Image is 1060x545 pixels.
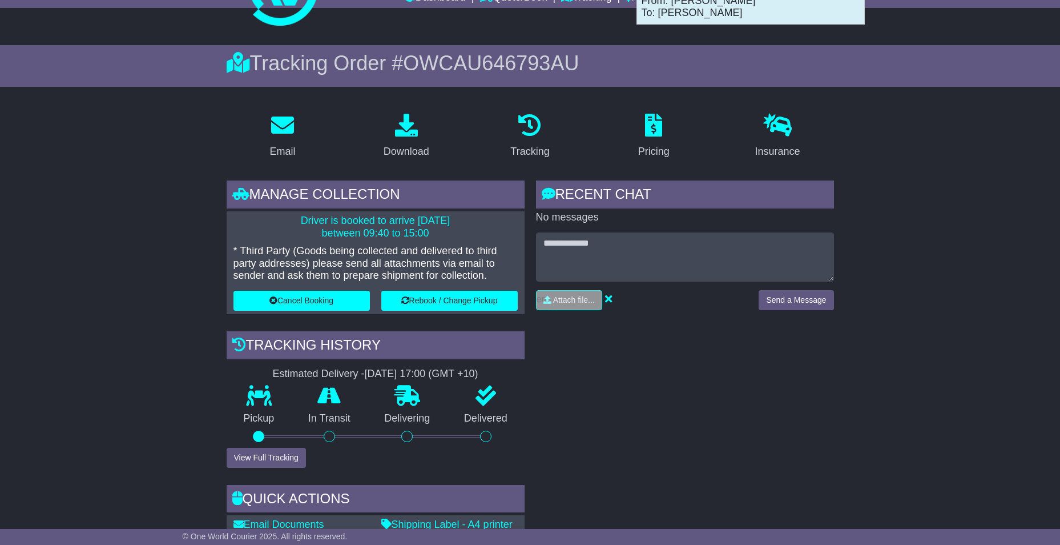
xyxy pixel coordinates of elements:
button: View Full Tracking [227,448,306,468]
span: OWCAU646793AU [403,51,579,75]
div: RECENT CHAT [536,181,834,211]
a: Pricing [631,110,677,163]
div: Download [384,144,429,159]
button: Rebook / Change Pickup [381,291,518,311]
a: Email [262,110,303,163]
div: [DATE] 17:00 (GMT +10) [365,368,478,380]
div: Quick Actions [227,485,525,516]
span: © One World Courier 2025. All rights reserved. [183,532,348,541]
p: In Transit [291,412,368,425]
div: Insurance [755,144,800,159]
p: * Third Party (Goods being collected and delivered to third party addresses) please send all atta... [233,245,518,282]
button: Send a Message [759,290,833,310]
div: Email [269,144,295,159]
p: Pickup [227,412,292,425]
a: Shipping Label - A4 printer [381,519,513,530]
div: Tracking [510,144,549,159]
div: Tracking history [227,331,525,362]
div: Pricing [638,144,670,159]
p: No messages [536,211,834,224]
p: Delivered [447,412,525,425]
a: Download [376,110,437,163]
a: Tracking [503,110,557,163]
button: Cancel Booking [233,291,370,311]
div: Tracking Order # [227,51,834,75]
p: Delivering [368,412,448,425]
a: Insurance [748,110,808,163]
p: Driver is booked to arrive [DATE] between 09:40 to 15:00 [233,215,518,239]
div: Manage collection [227,181,525,211]
a: Email Documents [233,519,324,530]
div: Estimated Delivery - [227,368,525,380]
